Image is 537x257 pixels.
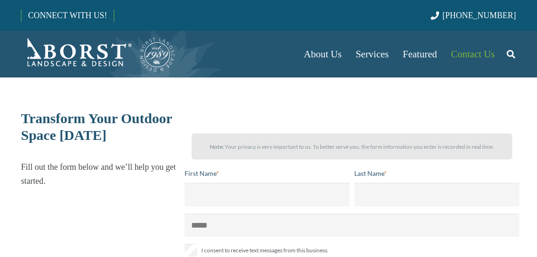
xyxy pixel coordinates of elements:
a: Featured [396,31,444,77]
a: Contact Us [444,31,502,77]
strong: Note: [210,143,224,150]
span: About Us [304,49,342,60]
span: Services [356,49,389,60]
a: Search [502,42,520,66]
a: Borst-Logo [21,35,176,73]
span: Last Name [354,169,384,177]
span: Featured [403,49,437,60]
span: [PHONE_NUMBER] [442,11,516,20]
a: [PHONE_NUMBER] [431,11,516,20]
a: About Us [297,31,349,77]
span: Transform Your Outdoor Space [DATE] [21,111,172,143]
input: Last Name* [354,183,519,206]
input: First Name* [185,183,350,206]
a: CONNECT WITH US! [21,4,113,27]
input: I consent to receive text messages from this business. [185,244,197,257]
p: Your privacy is very important to us. To better serve you, the form information you enter is reco... [200,140,504,154]
span: Contact Us [451,49,495,60]
p: Fill out the form below and we’ll help you get started. [21,160,177,188]
a: Services [349,31,396,77]
span: I consent to receive text messages from this business. [201,245,329,256]
span: First Name [185,169,216,177]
